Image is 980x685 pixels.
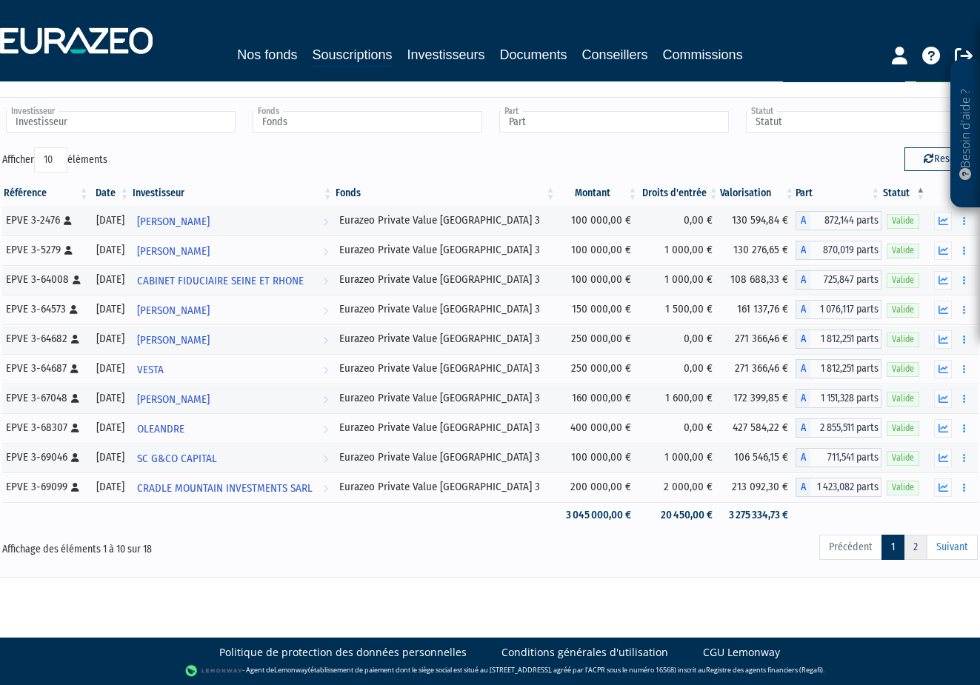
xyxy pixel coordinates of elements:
[720,235,796,265] td: 130 276,65 €
[339,361,552,376] div: Eurazeo Private Value [GEOGRAPHIC_DATA] 3
[323,297,328,324] i: Voir l'investisseur
[796,330,881,349] div: A - Eurazeo Private Value Europe 3
[70,305,78,314] i: [Français] Personne physique
[796,241,810,260] span: A
[323,327,328,354] i: Voir l'investisseur
[720,443,796,472] td: 106 546,15 €
[6,331,85,347] div: EPVE 3-64682
[137,327,210,354] span: [PERSON_NAME]
[796,330,810,349] span: A
[71,335,79,344] i: [Français] Personne physique
[720,472,796,502] td: 213 092,30 €
[71,453,79,462] i: [Français] Personne physique
[556,324,639,354] td: 250 000,00 €
[323,356,328,384] i: Voir l'investisseur
[706,665,823,675] a: Registre des agents financiers (Regafi)
[810,300,881,319] span: 1 076,117 parts
[501,645,668,660] a: Conditions générales d'utilisation
[131,324,334,354] a: [PERSON_NAME]
[796,300,881,319] div: A - Eurazeo Private Value Europe 3
[71,483,79,492] i: [Français] Personne physique
[339,450,552,465] div: Eurazeo Private Value [GEOGRAPHIC_DATA] 3
[556,502,639,528] td: 3 045 000,00 €
[137,386,210,413] span: [PERSON_NAME]
[185,664,242,678] img: logo-lemonway.png
[90,181,131,206] th: Date: activer pour trier la colonne par ordre croissant
[720,181,796,206] th: Valorisation: activer pour trier la colonne par ordre croissant
[6,450,85,465] div: EPVE 3-69046
[887,244,919,258] span: Valide
[720,502,796,528] td: 3 275 334,73 €
[810,389,881,408] span: 1 151,328 parts
[323,238,328,265] i: Voir l'investisseur
[339,331,552,347] div: Eurazeo Private Value [GEOGRAPHIC_DATA] 3
[796,448,810,467] span: A
[323,208,328,235] i: Voir l'investisseur
[96,213,126,228] div: [DATE]
[556,354,639,384] td: 250 000,00 €
[720,384,796,413] td: 172 399,85 €
[810,270,881,290] span: 725,847 parts
[6,213,85,228] div: EPVE 3-2476
[720,324,796,354] td: 271 366,46 €
[339,272,552,287] div: Eurazeo Private Value [GEOGRAPHIC_DATA] 3
[323,267,328,295] i: Voir l'investisseur
[796,418,810,438] span: A
[323,445,328,472] i: Voir l'investisseur
[796,241,881,260] div: A - Eurazeo Private Value Europe 3
[556,413,639,443] td: 400 000,00 €
[927,535,978,560] a: Suivant
[556,443,639,472] td: 100 000,00 €
[6,420,85,435] div: EPVE 3-68307
[131,265,334,295] a: CABINET FIDUCIAIRE SEINE ET RHONE
[131,472,334,502] a: CRADLE MOUNTAIN INVESTMENTS SARL
[556,181,639,206] th: Montant: activer pour trier la colonne par ordre croissant
[796,181,881,206] th: Part: activer pour trier la colonne par ordre croissant
[582,44,648,65] a: Conseillers
[137,297,210,324] span: [PERSON_NAME]
[904,147,979,171] button: Reset
[796,448,881,467] div: A - Eurazeo Private Value Europe 3
[323,475,328,502] i: Voir l'investisseur
[6,272,85,287] div: EPVE 3-64008
[957,67,974,201] p: Besoin d'aide ?
[2,181,90,206] th: Référence : activer pour trier la colonne par ordre croissant
[137,415,184,443] span: OLEANDRE
[887,214,919,228] span: Valide
[96,242,126,258] div: [DATE]
[556,265,639,295] td: 100 000,00 €
[334,181,557,206] th: Fonds: activer pour trier la colonne par ordre croissant
[131,354,334,384] a: VESTA
[556,235,639,265] td: 100 000,00 €
[556,472,639,502] td: 200 000,00 €
[339,390,552,406] div: Eurazeo Private Value [GEOGRAPHIC_DATA] 3
[810,478,881,497] span: 1 423,082 parts
[64,246,73,255] i: [Français] Personne physique
[96,450,126,465] div: [DATE]
[556,206,639,235] td: 100 000,00 €
[312,44,392,67] a: Souscriptions
[34,147,67,173] select: Afficheréléments
[137,238,210,265] span: [PERSON_NAME]
[339,479,552,495] div: Eurazeo Private Value [GEOGRAPHIC_DATA] 3
[720,295,796,324] td: 161 137,76 €
[131,235,334,265] a: [PERSON_NAME]
[131,181,334,206] th: Investisseur: activer pour trier la colonne par ordre croissant
[137,267,304,295] span: CABINET FIDUCIAIRE SEINE ET RHONE
[796,418,881,438] div: A - Eurazeo Private Value Europe 3
[639,384,720,413] td: 1 600,00 €
[887,481,919,495] span: Valide
[796,359,881,378] div: A - Eurazeo Private Value Europe 3
[796,300,810,319] span: A
[887,421,919,435] span: Valide
[796,270,810,290] span: A
[663,44,743,65] a: Commissions
[137,445,217,472] span: SC G&CO CAPITAL
[137,475,313,502] span: CRADLE MOUNTAIN INVESTMENTS SARL
[810,359,881,378] span: 1 812,251 parts
[887,333,919,347] span: Valide
[796,389,810,408] span: A
[96,420,126,435] div: [DATE]
[96,301,126,317] div: [DATE]
[131,295,334,324] a: [PERSON_NAME]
